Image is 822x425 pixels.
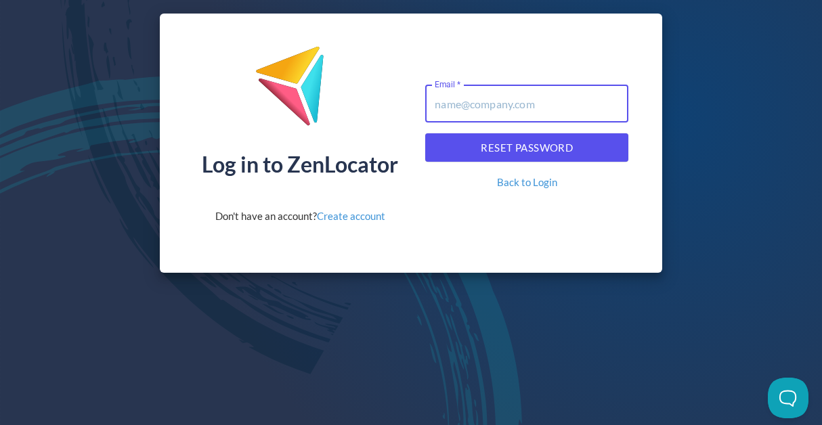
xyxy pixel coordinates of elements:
[215,209,385,223] div: Don't have an account?
[255,45,345,137] img: ZenLocator
[497,175,557,189] a: Back to Login
[440,139,613,156] span: Reset Password
[202,154,398,175] div: Log in to ZenLocator
[768,378,808,418] iframe: Toggle Customer Support
[425,85,628,122] input: name@company.com
[317,210,385,222] a: Create account
[425,133,628,162] button: Reset Password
